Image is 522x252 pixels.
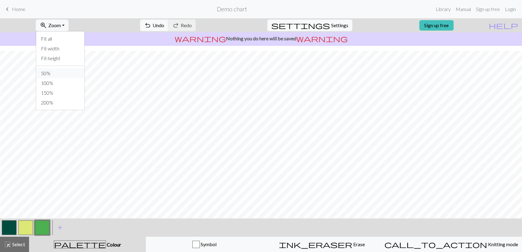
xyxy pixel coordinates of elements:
button: 150% [36,88,84,98]
span: warning [175,34,226,43]
button: Fit height [36,53,84,63]
span: settings [271,21,330,30]
span: palette [54,240,106,249]
button: Fit width [36,44,84,53]
span: Zoom [48,22,61,28]
button: 50% [36,68,84,78]
button: Undo [140,20,168,31]
p: Nothing you do here will be saved [2,35,520,42]
button: Fit all [36,34,84,44]
a: Home [4,4,25,14]
a: Sign up free [473,3,502,15]
button: SettingsSettings [267,20,352,31]
a: Library [433,3,453,15]
span: Settings [331,22,348,29]
i: Settings [271,22,330,29]
button: Erase [263,237,380,252]
span: Colour [106,242,121,247]
button: Zoom [36,20,68,31]
button: 100% [36,78,84,88]
span: Select [11,241,25,247]
button: 200% [36,98,84,108]
span: help [489,21,518,30]
span: ink_eraser [279,240,352,249]
button: Symbol [146,237,263,252]
span: Home [12,6,25,12]
span: zoom_in [40,21,47,30]
span: keyboard_arrow_left [4,5,11,13]
span: call_to_action [384,240,487,249]
span: highlight_alt [4,240,11,249]
span: Erase [352,241,365,247]
span: add [56,223,64,232]
span: Undo [153,22,164,28]
a: Login [502,3,518,15]
span: undo [144,21,151,30]
span: Knitting mode [487,241,518,247]
a: Manual [453,3,473,15]
span: warning [296,34,348,43]
button: Knitting mode [380,237,522,252]
span: Symbol [200,241,217,247]
h2: Demo chart [217,5,247,13]
button: Colour [29,237,146,252]
a: Sign up free [419,20,454,31]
